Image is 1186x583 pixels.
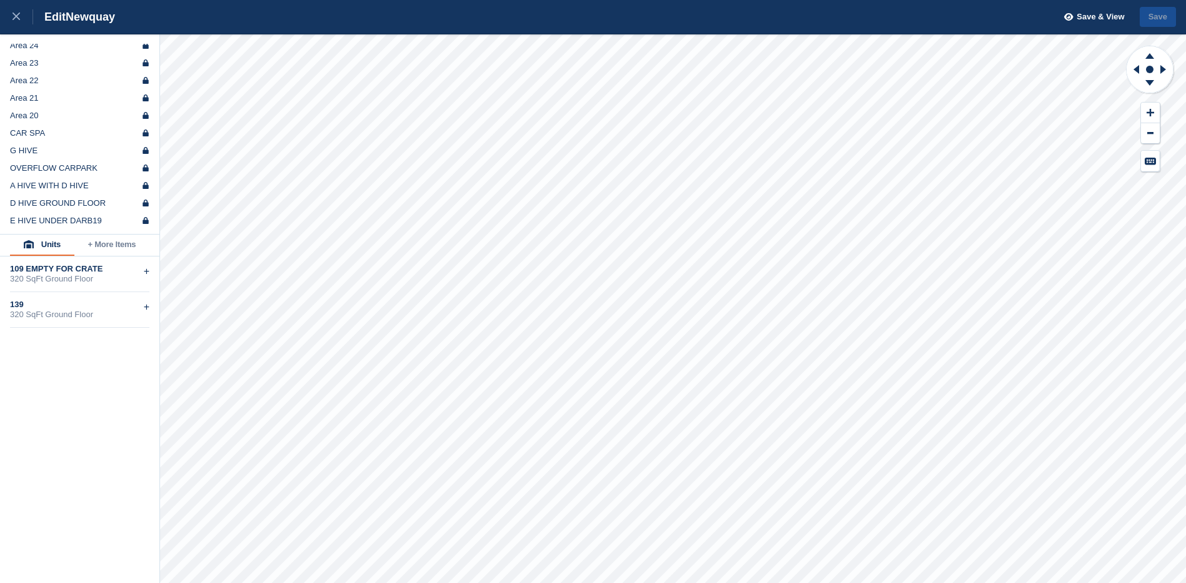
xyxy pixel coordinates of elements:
[10,264,149,274] div: 109 EMPTY FOR CRATE
[10,274,149,284] div: 320 SqFt Ground Floor
[10,256,149,292] div: 109 EMPTY FOR CRATE320 SqFt Ground Floor+
[10,235,74,256] button: Units
[10,233,59,243] div: E HIVE MAIN
[1141,151,1160,171] button: Keyboard Shortcuts
[1141,123,1160,144] button: Zoom Out
[10,58,39,68] div: Area 23
[144,264,149,279] div: +
[10,216,102,226] div: E HIVE UNDER DARB19
[10,128,45,138] div: CAR SPA
[144,300,149,315] div: +
[10,310,149,320] div: 320 SqFt Ground Floor
[1057,7,1125,28] button: Save & View
[10,93,39,103] div: Area 21
[33,9,115,24] div: Edit Newquay
[10,198,106,208] div: D HIVE GROUND FLOOR
[10,41,39,51] div: Area 24
[10,300,149,310] div: 139
[1141,103,1160,123] button: Zoom In
[1140,7,1176,28] button: Save
[10,111,39,121] div: Area 20
[10,163,98,173] div: OVERFLOW CARPARK
[10,292,149,328] div: 139320 SqFt Ground Floor+
[74,235,149,256] button: + More Items
[10,146,38,156] div: G HIVE
[1077,11,1124,23] span: Save & View
[10,181,89,191] div: A HIVE WITH D HIVE
[10,76,39,86] div: Area 22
